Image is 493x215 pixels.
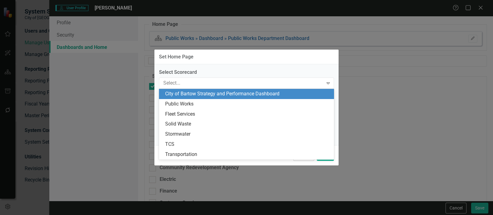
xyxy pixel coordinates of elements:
[165,131,330,138] div: Stormwater
[165,121,330,128] div: Solid Waste
[165,151,330,158] div: Transportation
[159,69,334,76] label: Select Scorecard
[165,90,330,98] div: City of Bartow Strategy and Performance Dashboard
[165,141,330,148] div: TCS
[165,111,330,118] div: Fleet Services
[159,54,194,60] div: Set Home Page
[165,101,330,108] div: Public Works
